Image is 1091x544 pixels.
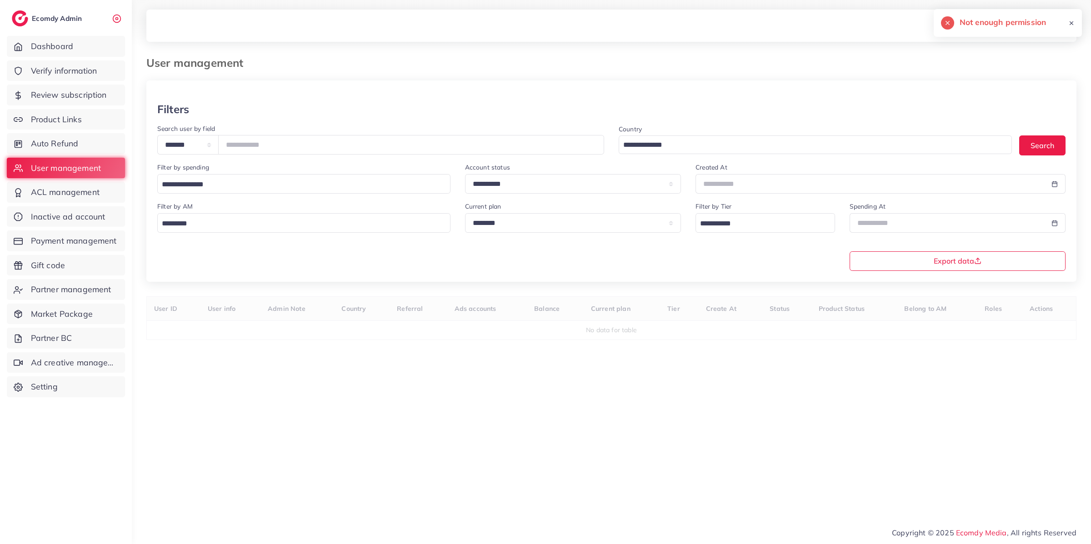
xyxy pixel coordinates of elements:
input: Search for option [697,217,823,231]
img: logo [12,10,28,26]
a: Payment management [7,230,125,251]
span: Verify information [31,65,97,77]
a: Ecomdy Media [956,528,1007,537]
a: Partner management [7,279,125,300]
div: Search for option [157,213,450,233]
label: Filter by spending [157,163,209,172]
button: Search [1019,135,1066,155]
a: Ad creative management [7,352,125,373]
input: Search for option [159,178,439,192]
div: Search for option [157,174,450,194]
a: Partner BC [7,328,125,349]
label: Spending At [850,202,886,211]
span: , All rights Reserved [1007,527,1076,538]
a: Auto Refund [7,133,125,154]
span: Ad creative management [31,357,118,369]
a: ACL management [7,182,125,203]
h5: Not enough permission [960,16,1046,28]
span: User management [31,162,101,174]
div: Search for option [696,213,835,233]
a: Verify information [7,60,125,81]
span: Product Links [31,114,82,125]
span: Gift code [31,260,65,271]
span: Review subscription [31,89,107,101]
span: Setting [31,381,58,393]
label: Search user by field [157,124,215,133]
label: Current plan [465,202,501,211]
h2: Ecomdy Admin [32,14,84,23]
a: logoEcomdy Admin [12,10,84,26]
a: User management [7,158,125,179]
span: Copyright © 2025 [892,527,1076,538]
label: Created At [696,163,727,172]
span: Partner BC [31,332,72,344]
h3: Filters [157,103,189,116]
input: Search for option [620,138,1000,152]
span: Inactive ad account [31,211,105,223]
a: Review subscription [7,85,125,105]
span: Dashboard [31,40,73,52]
a: Product Links [7,109,125,130]
input: Search for option [159,217,439,231]
label: Filter by Tier [696,202,731,211]
a: Inactive ad account [7,206,125,227]
div: Search for option [619,135,1012,154]
label: Filter by AM [157,202,193,211]
a: Dashboard [7,36,125,57]
span: Export data [934,257,981,265]
span: Payment management [31,235,117,247]
span: ACL management [31,186,100,198]
button: Export data [850,251,1066,271]
a: Gift code [7,255,125,276]
label: Account status [465,163,510,172]
span: Market Package [31,308,93,320]
h3: User management [146,56,250,70]
a: Setting [7,376,125,397]
label: Country [619,125,642,134]
span: Auto Refund [31,138,79,150]
span: Partner management [31,284,111,295]
a: Market Package [7,304,125,324]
